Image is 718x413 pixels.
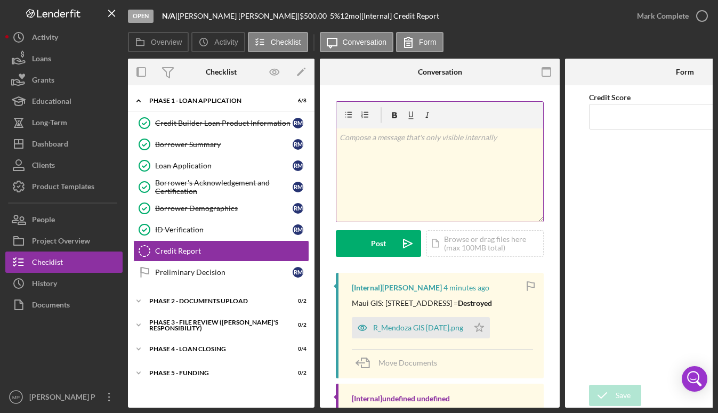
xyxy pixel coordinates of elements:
div: | [162,12,178,20]
div: Project Overview [32,230,90,254]
div: R M [293,182,303,192]
label: Form [419,38,437,46]
div: R M [293,224,303,235]
div: Dashboard [32,133,68,157]
button: Overview [128,32,189,52]
div: Post [371,230,386,257]
div: Long-Term [32,112,67,136]
label: Conversation [343,38,387,46]
a: Credit Builder Loan Product InformationRM [133,112,309,134]
div: History [32,273,57,297]
div: R_Mendoza GIS [DATE].png [373,323,463,332]
a: Preliminary DecisionRM [133,262,309,283]
button: Clients [5,155,123,176]
button: Project Overview [5,230,123,252]
p: Maui GIS: [STREET_ADDRESS] = [352,297,492,309]
div: R M [293,203,303,214]
div: R M [293,118,303,128]
a: Activity [5,27,123,48]
div: 0 / 2 [287,322,306,328]
div: Loan Application [155,161,293,170]
div: Product Templates [32,176,94,200]
button: Dashboard [5,133,123,155]
div: $500.00 [300,12,330,20]
div: 6 / 8 [287,98,306,104]
div: Preliminary Decision [155,268,293,277]
div: Conversation [418,68,462,76]
b: N/A [162,11,175,20]
button: R_Mendoza GIS [DATE].png [352,317,490,338]
button: Post [336,230,421,257]
div: | [Internal] Credit Report [359,12,439,20]
button: Checklist [248,32,308,52]
label: Checklist [271,38,301,46]
a: Borrower's Acknowledgement and CertificationRM [133,176,309,198]
div: Documents [32,294,70,318]
button: History [5,273,123,294]
div: People [32,209,55,233]
a: Borrower DemographicsRM [133,198,309,219]
div: [Internal] undefined undefined [352,394,450,403]
div: [PERSON_NAME] [PERSON_NAME] | [178,12,300,20]
button: Documents [5,294,123,315]
div: PHASE 4 - LOAN CLOSING [149,346,280,352]
div: Clients [32,155,55,179]
div: Checklist [32,252,63,276]
div: Mark Complete [637,5,689,27]
div: Checklist [206,68,237,76]
div: Credit Report [155,247,309,255]
button: Activity [191,32,245,52]
button: Grants [5,69,123,91]
div: Borrower Summary [155,140,293,149]
label: Credit Score [589,93,631,102]
button: Save [589,385,641,406]
div: ID Verification [155,225,293,234]
button: Form [396,32,443,52]
div: [PERSON_NAME] P [27,386,96,410]
div: Phase 1 - Loan Application [149,98,280,104]
div: Grants [32,69,54,93]
div: Form [676,68,694,76]
button: Product Templates [5,176,123,197]
button: Mark Complete [626,5,713,27]
div: 0 / 2 [287,370,306,376]
button: Checklist [5,252,123,273]
div: Activity [32,27,58,51]
a: ID VerificationRM [133,219,309,240]
button: MP[PERSON_NAME] P [5,386,123,408]
div: Phase 5 - Funding [149,370,280,376]
div: Open [128,10,154,23]
a: Credit Report [133,240,309,262]
strong: Destroyed [458,298,492,307]
button: Loans [5,48,123,69]
div: 0 / 4 [287,346,306,352]
label: Overview [151,38,182,46]
div: PHASE 3 - FILE REVIEW ([PERSON_NAME]'s Responsibility) [149,319,280,331]
div: Credit Builder Loan Product Information [155,119,293,127]
div: Phase 2 - DOCUMENTS UPLOAD [149,298,280,304]
div: Open Intercom Messenger [682,366,707,392]
span: Move Documents [378,358,437,367]
button: Educational [5,91,123,112]
time: 2025-08-28 23:55 [443,284,489,292]
div: Borrower Demographics [155,204,293,213]
div: Save [616,385,631,406]
button: Conversation [320,32,394,52]
button: People [5,209,123,230]
button: Long-Term [5,112,123,133]
div: R M [293,160,303,171]
div: R M [293,267,303,278]
div: Loans [32,48,51,72]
